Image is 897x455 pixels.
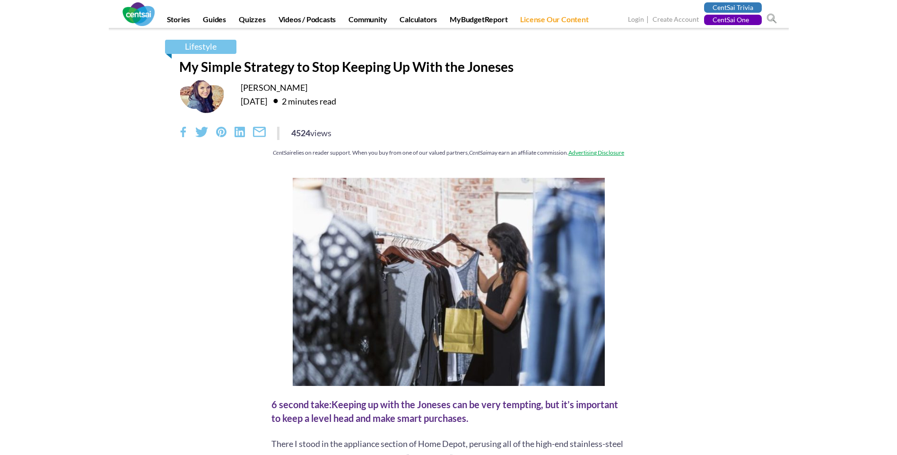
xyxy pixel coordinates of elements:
[394,15,443,28] a: Calculators
[179,59,718,75] h1: My Simple Strategy to Stop Keeping Up With the Joneses
[179,149,718,157] div: relies on reader support. When you buy from one of our valued partners, may earn an affiliate com...
[197,15,232,28] a: Guides
[704,2,762,13] a: CentSai Trivia
[628,15,644,25] a: Login
[122,2,155,26] img: CentSai
[241,82,307,93] a: [PERSON_NAME]
[444,15,513,28] a: MyBudgetReport
[291,127,331,139] div: 4524
[568,149,624,156] a: Advertising Disclosure
[293,178,605,386] img: My Simple Strategy to Stop Keeping Up With the Joneses
[343,15,392,28] a: Community
[271,398,626,425] div: Keeping up with the Joneses can be very tempting, but it’s important to keep a level head and mak...
[469,149,487,156] em: CentSai
[273,149,291,156] em: CentSai
[271,399,331,410] span: 6 second take:
[273,15,342,28] a: Videos / Podcasts
[514,15,594,28] a: License Our Content
[233,15,271,28] a: Quizzes
[310,128,331,138] span: views
[269,93,336,108] div: 2 minutes read
[165,40,236,54] a: Lifestyle
[704,15,762,25] a: CentSai One
[645,14,651,25] span: |
[653,15,699,25] a: Create Account
[161,15,196,28] a: Stories
[241,96,267,106] time: [DATE]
